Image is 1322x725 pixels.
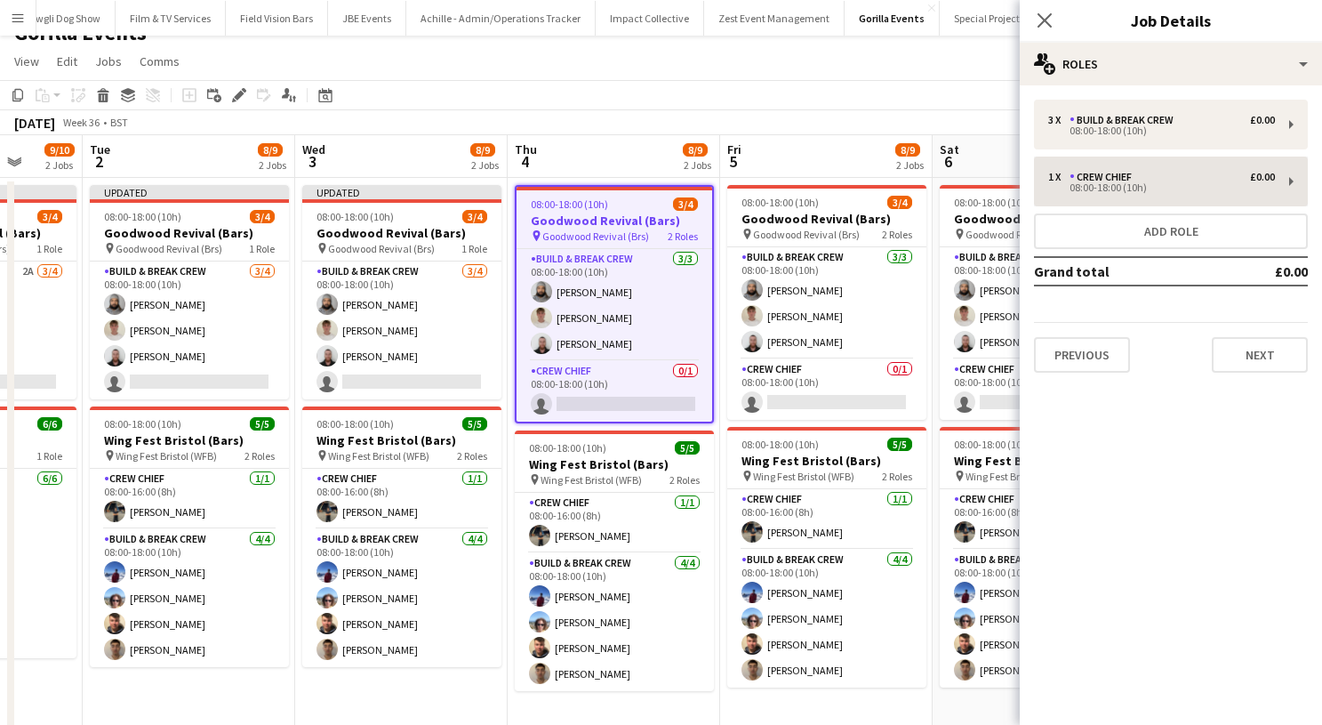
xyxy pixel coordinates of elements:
[14,114,55,132] div: [DATE]
[673,197,698,211] span: 3/4
[87,151,110,172] span: 2
[541,473,642,487] span: Wing Fest Bristol (WFB)
[461,242,487,255] span: 1 Role
[259,158,286,172] div: 2 Jobs
[668,230,698,243] span: 2 Roles
[457,449,487,463] span: 2 Roles
[462,417,487,431] span: 5/5
[59,116,103,129] span: Week 36
[302,262,501,399] app-card-role: Build & Break Crew3/408:00-18:00 (10h)[PERSON_NAME][PERSON_NAME][PERSON_NAME]
[887,438,912,451] span: 5/5
[406,1,596,36] button: Achille - Admin/Operations Tracker
[8,1,116,36] button: Mowgli Dog Show
[116,449,217,463] span: Wing Fest Bristol (WFB)
[1048,183,1275,192] div: 08:00-18:00 (10h)
[226,1,328,36] button: Field Vision Bars
[1048,171,1070,183] div: 1 x
[95,53,122,69] span: Jobs
[683,143,708,157] span: 8/9
[1048,114,1070,126] div: 3 x
[116,1,226,36] button: Film & TV Services
[669,473,700,487] span: 2 Roles
[704,1,845,36] button: Zest Event Management
[882,228,912,241] span: 2 Roles
[517,213,712,229] h3: Goodwood Revival (Bars)
[302,185,501,399] app-job-card: Updated08:00-18:00 (10h)3/4Goodwood Revival (Bars) Goodwood Revival (Brs)1 RoleBuild & Break Crew...
[302,407,501,667] app-job-card: 08:00-18:00 (10h)5/5Wing Fest Bristol (Bars) Wing Fest Bristol (WFB)2 RolesCrew Chief1/108:00-16:...
[515,456,714,472] h3: Wing Fest Bristol (Bars)
[727,453,926,469] h3: Wing Fest Bristol (Bars)
[965,470,1067,483] span: Wing Fest Bristol (WFB)
[1250,171,1275,183] div: £0.00
[90,432,289,448] h3: Wing Fest Bristol (Bars)
[515,553,714,691] app-card-role: Build & Break Crew4/408:00-18:00 (10h)[PERSON_NAME][PERSON_NAME][PERSON_NAME][PERSON_NAME]
[1034,257,1223,286] td: Grand total
[727,211,926,227] h3: Goodwood Revival (Bars)
[104,417,181,431] span: 08:00-18:00 (10h)
[249,242,275,255] span: 1 Role
[302,225,501,241] h3: Goodwood Revival (Bars)
[1070,171,1139,183] div: Crew Chief
[727,550,926,688] app-card-role: Build & Break Crew4/408:00-18:00 (10h)[PERSON_NAME][PERSON_NAME][PERSON_NAME][PERSON_NAME]
[517,361,712,422] app-card-role: Crew Chief0/108:00-18:00 (10h)
[37,210,62,223] span: 3/4
[940,185,1139,420] app-job-card: 08:00-18:00 (10h)3/4Goodwood Revival (Bars) Goodwood Revival (Brs)2 RolesBuild & Break Crew3/308:...
[1250,114,1275,126] div: £0.00
[88,50,129,73] a: Jobs
[90,469,289,529] app-card-role: Crew Chief1/108:00-16:00 (8h)[PERSON_NAME]
[302,529,501,667] app-card-role: Build & Break Crew4/408:00-18:00 (10h)[PERSON_NAME][PERSON_NAME][PERSON_NAME][PERSON_NAME]
[302,469,501,529] app-card-role: Crew Chief1/108:00-16:00 (8h)[PERSON_NAME]
[529,441,606,455] span: 08:00-18:00 (10h)
[940,489,1139,550] app-card-role: Crew Chief1/108:00-16:00 (8h)[PERSON_NAME]
[675,441,700,455] span: 5/5
[937,151,959,172] span: 6
[542,230,649,243] span: Goodwood Revival (Brs)
[258,143,283,157] span: 8/9
[753,470,854,483] span: Wing Fest Bristol (WFB)
[302,185,501,199] div: Updated
[741,438,819,451] span: 08:00-18:00 (10h)
[302,432,501,448] h3: Wing Fest Bristol (Bars)
[244,449,275,463] span: 2 Roles
[940,211,1139,227] h3: Goodwood Revival (Bars)
[940,1,1039,36] button: Special Projects
[328,1,406,36] button: JBE Events
[37,417,62,431] span: 6/6
[7,50,46,73] a: View
[1223,257,1308,286] td: £0.00
[132,50,187,73] a: Comms
[940,427,1139,688] app-job-card: 08:00-18:00 (10h)5/5Wing Fest Bristol (Bars) Wing Fest Bristol (WFB)2 RolesCrew Chief1/108:00-16:...
[116,242,222,255] span: Goodwood Revival (Brs)
[104,210,181,223] span: 08:00-18:00 (10h)
[940,359,1139,420] app-card-role: Crew Chief0/108:00-18:00 (10h)
[515,185,714,423] app-job-card: 08:00-18:00 (10h)3/4Goodwood Revival (Bars) Goodwood Revival (Brs)2 RolesBuild & Break Crew3/308:...
[110,116,128,129] div: BST
[45,158,74,172] div: 2 Jobs
[250,210,275,223] span: 3/4
[940,247,1139,359] app-card-role: Build & Break Crew3/308:00-18:00 (10h)[PERSON_NAME][PERSON_NAME][PERSON_NAME]
[90,141,110,157] span: Tue
[965,228,1072,241] span: Goodwood Revival (Brs)
[515,493,714,553] app-card-role: Crew Chief1/108:00-16:00 (8h)[PERSON_NAME]
[90,185,289,199] div: Updated
[1020,43,1322,85] div: Roles
[512,151,537,172] span: 4
[531,197,608,211] span: 08:00-18:00 (10h)
[250,417,275,431] span: 5/5
[1048,126,1275,135] div: 08:00-18:00 (10h)
[57,53,77,69] span: Edit
[727,247,926,359] app-card-role: Build & Break Crew3/308:00-18:00 (10h)[PERSON_NAME][PERSON_NAME][PERSON_NAME]
[895,143,920,157] span: 8/9
[940,453,1139,469] h3: Wing Fest Bristol (Bars)
[1070,114,1181,126] div: Build & Break Crew
[727,185,926,420] div: 08:00-18:00 (10h)3/4Goodwood Revival (Bars) Goodwood Revival (Brs)2 RolesBuild & Break Crew3/308:...
[741,196,819,209] span: 08:00-18:00 (10h)
[90,262,289,399] app-card-role: Build & Break Crew3/408:00-18:00 (10h)[PERSON_NAME][PERSON_NAME][PERSON_NAME]
[725,151,741,172] span: 5
[1034,213,1308,249] button: Add role
[90,407,289,667] app-job-card: 08:00-18:00 (10h)5/5Wing Fest Bristol (Bars) Wing Fest Bristol (WFB)2 RolesCrew Chief1/108:00-16:...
